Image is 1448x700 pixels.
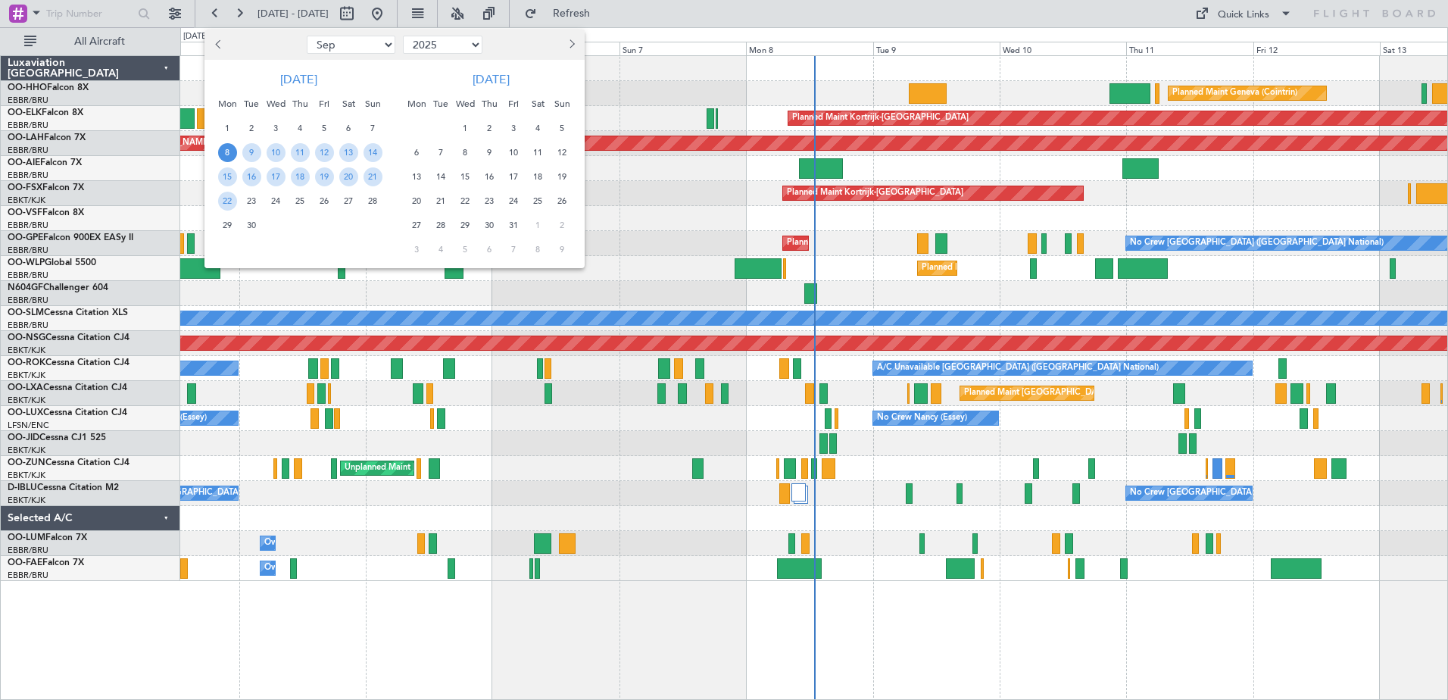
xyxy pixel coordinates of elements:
[364,119,382,138] span: 7
[403,36,482,54] select: Select year
[501,213,526,237] div: 31-10-2025
[239,189,264,213] div: 23-9-2025
[432,143,451,162] span: 7
[215,92,239,116] div: Mon
[456,216,475,235] span: 29
[336,164,360,189] div: 20-9-2025
[336,116,360,140] div: 6-9-2025
[242,119,261,138] span: 2
[336,189,360,213] div: 27-9-2025
[526,213,550,237] div: 1-11-2025
[215,140,239,164] div: 8-9-2025
[288,164,312,189] div: 18-9-2025
[264,189,288,213] div: 24-9-2025
[360,92,385,116] div: Sun
[239,116,264,140] div: 2-9-2025
[432,240,451,259] span: 4
[288,92,312,116] div: Thu
[432,192,451,211] span: 21
[504,167,523,186] span: 17
[526,237,550,261] div: 8-11-2025
[477,92,501,116] div: Thu
[264,140,288,164] div: 10-9-2025
[477,237,501,261] div: 6-11-2025
[239,164,264,189] div: 16-9-2025
[456,192,475,211] span: 22
[529,119,548,138] span: 4
[312,164,336,189] div: 19-9-2025
[453,92,477,116] div: Wed
[429,189,453,213] div: 21-10-2025
[360,189,385,213] div: 28-9-2025
[453,140,477,164] div: 8-10-2025
[429,164,453,189] div: 14-10-2025
[215,189,239,213] div: 22-9-2025
[339,192,358,211] span: 27
[501,116,526,140] div: 3-10-2025
[453,116,477,140] div: 1-10-2025
[407,143,426,162] span: 6
[553,192,572,211] span: 26
[291,192,310,211] span: 25
[336,92,360,116] div: Sat
[407,192,426,211] span: 20
[215,164,239,189] div: 15-9-2025
[339,167,358,186] span: 20
[526,189,550,213] div: 25-10-2025
[480,240,499,259] span: 6
[218,119,237,138] span: 1
[456,143,475,162] span: 8
[312,116,336,140] div: 5-9-2025
[553,216,572,235] span: 2
[264,116,288,140] div: 3-9-2025
[477,116,501,140] div: 2-10-2025
[360,140,385,164] div: 14-9-2025
[360,164,385,189] div: 21-9-2025
[267,167,286,186] span: 17
[453,213,477,237] div: 29-10-2025
[267,192,286,211] span: 24
[360,116,385,140] div: 7-9-2025
[550,237,574,261] div: 9-11-2025
[429,237,453,261] div: 4-11-2025
[315,192,334,211] span: 26
[364,167,382,186] span: 21
[480,216,499,235] span: 30
[526,140,550,164] div: 11-10-2025
[218,167,237,186] span: 15
[477,213,501,237] div: 30-10-2025
[550,116,574,140] div: 5-10-2025
[211,33,227,57] button: Previous month
[312,92,336,116] div: Fri
[336,140,360,164] div: 13-9-2025
[315,119,334,138] span: 5
[242,143,261,162] span: 9
[267,143,286,162] span: 10
[504,240,523,259] span: 7
[501,140,526,164] div: 10-10-2025
[563,33,579,57] button: Next month
[456,167,475,186] span: 15
[480,167,499,186] span: 16
[453,164,477,189] div: 15-10-2025
[364,143,382,162] span: 14
[529,240,548,259] span: 8
[453,237,477,261] div: 5-11-2025
[501,164,526,189] div: 17-10-2025
[477,189,501,213] div: 23-10-2025
[477,140,501,164] div: 9-10-2025
[550,189,574,213] div: 26-10-2025
[501,237,526,261] div: 7-11-2025
[291,143,310,162] span: 11
[550,140,574,164] div: 12-10-2025
[529,167,548,186] span: 18
[407,216,426,235] span: 27
[404,189,429,213] div: 20-10-2025
[432,216,451,235] span: 28
[504,143,523,162] span: 10
[429,213,453,237] div: 28-10-2025
[215,116,239,140] div: 1-9-2025
[218,143,237,162] span: 8
[288,116,312,140] div: 4-9-2025
[404,164,429,189] div: 13-10-2025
